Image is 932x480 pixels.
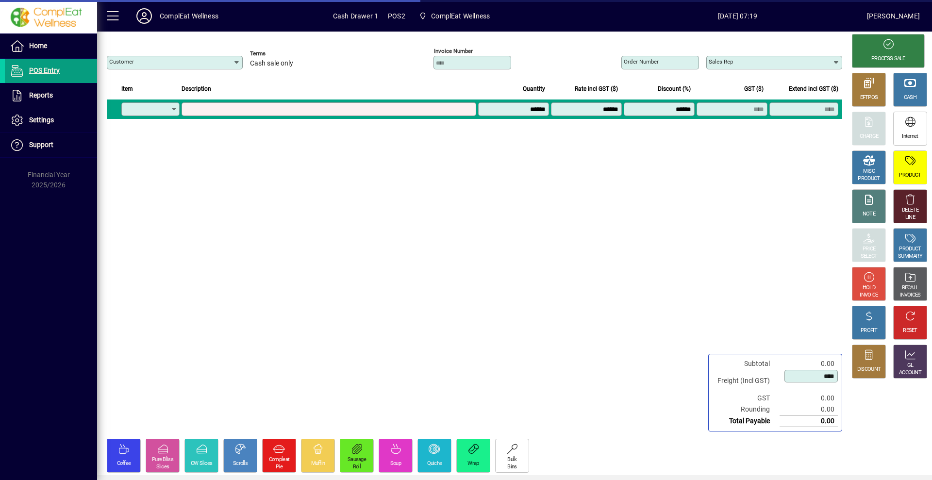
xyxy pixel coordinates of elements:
[904,94,916,101] div: CASH
[250,60,293,67] span: Cash sale only
[348,456,366,463] div: Sausage
[860,94,878,101] div: EFTPOS
[903,327,917,334] div: RESET
[129,7,160,25] button: Profile
[861,253,878,260] div: SELECT
[905,214,915,221] div: LINE
[29,42,47,50] span: Home
[789,83,838,94] span: Extend incl GST ($)
[152,456,173,463] div: Pure Bliss
[333,8,378,24] span: Cash Drawer 1
[29,141,53,149] span: Support
[780,358,838,369] td: 0.00
[624,58,659,65] mat-label: Order number
[415,7,494,25] span: ComplEat Wellness
[427,460,442,467] div: Quiche
[863,284,875,292] div: HOLD
[863,246,876,253] div: PRICE
[860,133,879,140] div: CHARGE
[507,456,516,463] div: Bulk
[902,207,918,214] div: DELETE
[109,58,134,65] mat-label: Customer
[744,83,764,94] span: GST ($)
[713,358,780,369] td: Subtotal
[860,292,878,299] div: INVOICE
[867,8,920,24] div: [PERSON_NAME]
[713,415,780,427] td: Total Payable
[434,48,473,54] mat-label: Invoice number
[780,393,838,404] td: 0.00
[507,463,516,471] div: Bins
[523,83,545,94] span: Quantity
[858,175,880,182] div: PRODUCT
[713,369,780,393] td: Freight (Incl GST)
[861,327,877,334] div: PROFIT
[29,91,53,99] span: Reports
[276,463,283,471] div: Pie
[709,58,733,65] mat-label: Sales rep
[431,8,490,24] span: ComplEat Wellness
[467,460,479,467] div: Wrap
[857,366,881,373] div: DISCOUNT
[902,284,919,292] div: RECALL
[899,172,921,179] div: PRODUCT
[5,108,97,132] a: Settings
[191,460,213,467] div: CW Slices
[902,133,918,140] div: Internet
[117,460,131,467] div: Coffee
[907,362,914,369] div: GL
[29,66,60,74] span: POS Entry
[233,460,248,467] div: Scrolls
[871,55,905,63] div: PROCESS SALE
[899,246,921,253] div: PRODUCT
[388,8,405,24] span: POS2
[863,168,875,175] div: MISC
[780,404,838,415] td: 0.00
[898,253,922,260] div: SUMMARY
[899,369,921,377] div: ACCOUNT
[608,8,867,24] span: [DATE] 07:19
[156,463,169,471] div: Slices
[575,83,618,94] span: Rate incl GST ($)
[390,460,401,467] div: Soup
[29,116,54,124] span: Settings
[713,404,780,415] td: Rounding
[780,415,838,427] td: 0.00
[658,83,691,94] span: Discount (%)
[269,456,289,463] div: Compleat
[160,8,218,24] div: ComplEat Wellness
[863,211,875,218] div: NOTE
[5,83,97,108] a: Reports
[182,83,211,94] span: Description
[5,133,97,157] a: Support
[899,292,920,299] div: INVOICES
[121,83,133,94] span: Item
[5,34,97,58] a: Home
[250,50,308,57] span: Terms
[353,463,361,471] div: Roll
[311,460,325,467] div: Muffin
[713,393,780,404] td: GST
